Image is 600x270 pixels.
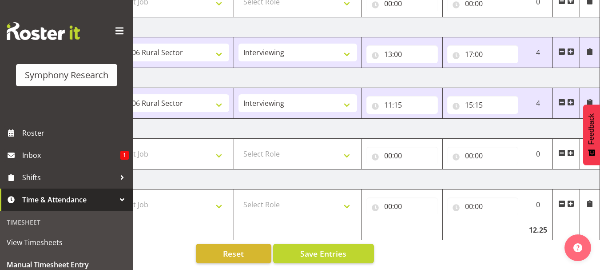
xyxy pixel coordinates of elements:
td: 4 [523,88,553,119]
input: Click to select... [366,197,438,215]
span: Feedback [588,113,596,145]
input: Click to select... [447,147,519,165]
button: Feedback - Show survey [583,105,600,165]
input: Click to select... [366,96,438,114]
span: Time & Attendance [22,193,115,206]
input: Click to select... [447,45,519,63]
span: Inbox [22,149,120,162]
td: 4 [523,37,553,68]
span: View Timesheets [7,236,127,249]
input: Click to select... [366,147,438,165]
div: Symphony Research [25,69,108,82]
span: 1 [120,151,129,160]
input: Click to select... [366,45,438,63]
button: Save Entries [273,244,374,263]
span: Reset [223,248,244,259]
td: 0 [523,189,553,220]
span: Roster [22,126,129,140]
td: 12.25 [523,220,553,240]
div: Timesheet [2,213,131,231]
img: help-xxl-2.png [573,243,582,252]
td: 0 [523,139,553,169]
input: Click to select... [447,96,519,114]
a: View Timesheets [2,231,131,254]
img: Rosterit website logo [7,22,80,40]
input: Click to select... [447,197,519,215]
span: Shifts [22,171,115,184]
button: Reset [196,244,271,263]
span: Save Entries [300,248,346,259]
